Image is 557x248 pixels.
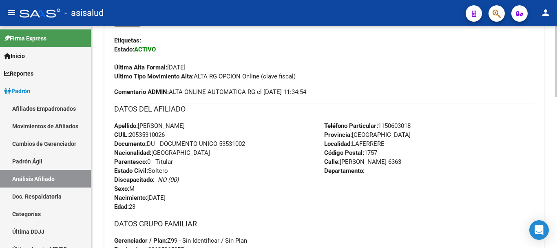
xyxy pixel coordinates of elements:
[324,167,365,174] strong: Departamento:
[114,194,166,201] span: [DATE]
[324,122,378,130] strong: Teléfono Particular:
[114,122,185,130] span: [PERSON_NAME]
[324,158,340,165] strong: Calle:
[114,167,168,174] span: Soltero
[114,131,129,139] strong: CUIL:
[114,73,194,80] strong: Ultimo Tipo Movimiento Alta:
[114,185,135,192] span: M
[114,131,165,139] span: 20535310026
[324,140,385,147] span: LAFERRERE
[114,64,167,71] strong: Última Alta Formal:
[114,167,148,174] strong: Estado Civil:
[114,46,134,53] strong: Estado:
[114,64,186,71] span: [DATE]
[114,218,534,230] h3: DATOS GRUPO FAMILIAR
[134,46,156,53] strong: ACTIVO
[324,122,411,130] span: 1150603018
[64,4,104,22] span: - asisalud
[114,87,306,96] span: ALTA ONLINE AUTOMATICA RG el [DATE] 11:34:54
[324,149,364,156] strong: Código Postal:
[324,131,411,139] span: [GEOGRAPHIC_DATA]
[324,131,352,139] strong: Provincia:
[114,103,534,115] h3: DATOS DEL AFILIADO
[529,220,549,240] div: Open Intercom Messenger
[4,87,30,96] span: Padrón
[114,194,147,201] strong: Nacimiento:
[158,176,179,183] i: NO (00)
[114,158,147,165] strong: Parentesco:
[541,8,550,18] mat-icon: person
[114,73,296,80] span: ALTA RG OPCION Online (clave fiscal)
[114,237,247,244] span: Z99 - Sin Identificar / Sin Plan
[114,37,141,44] strong: Etiquetas:
[114,237,167,244] strong: Gerenciador / Plan:
[324,149,377,156] span: 1757
[114,149,210,156] span: [GEOGRAPHIC_DATA]
[114,88,169,96] strong: Comentario ADMIN:
[114,149,151,156] strong: Nacionalidad:
[4,51,25,60] span: Inicio
[114,203,129,210] strong: Edad:
[114,176,155,183] strong: Discapacitado:
[4,34,46,43] span: Firma Express
[114,140,245,147] span: DU - DOCUMENTO UNICO 53531002
[114,185,129,192] strong: Sexo:
[324,140,352,147] strong: Localidad:
[114,140,147,147] strong: Documento:
[7,8,16,18] mat-icon: menu
[114,158,173,165] span: 0 - Titular
[114,122,138,130] strong: Apellido:
[4,69,33,78] span: Reportes
[114,203,135,210] span: 23
[324,158,401,165] span: [PERSON_NAME] 6363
